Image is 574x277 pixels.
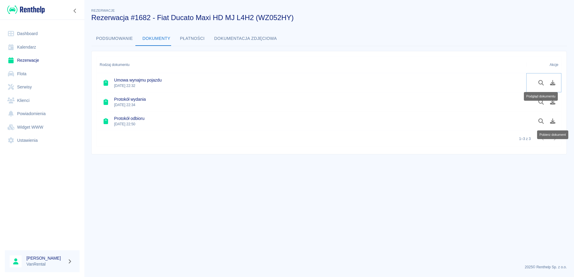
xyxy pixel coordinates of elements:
h6: Protokół odbioru [114,115,144,121]
a: Kalendarz [5,40,80,54]
a: Klienci [5,94,80,107]
a: Flota [5,67,80,81]
p: 2025 © Renthelp Sp. z o.o. [91,264,567,270]
div: Akcje [526,56,561,73]
span: Rezerwacje [91,9,115,12]
h6: [PERSON_NAME] [26,255,65,261]
div: Rodzaj dokumentu [100,56,129,73]
button: Podgląd dokumentu [535,78,547,88]
div: Akcje [550,56,558,73]
a: Ustawienia [5,134,80,147]
a: Serwisy [5,80,80,94]
a: Widget WWW [5,121,80,134]
button: Pobierz dokument [547,78,559,88]
button: Pobierz dokument [547,97,559,107]
button: Dokumenty [138,31,175,46]
button: Pobierz dokument [547,116,559,126]
button: Podgląd dokumentu [535,116,547,126]
h6: Umowa wynajmu pojazdu [114,77,162,83]
p: 1–3 z 3 [519,136,531,141]
h6: Protokół wydania [114,96,146,102]
p: [DATE] 22:32 [114,83,162,88]
div: Pobierz dokument [537,130,568,139]
p: [DATE] 22:50 [114,121,144,127]
button: Podsumowanie [91,31,138,46]
a: Powiadomienia [5,107,80,121]
button: Zwiń nawigację [71,7,80,15]
p: VanRental [26,261,65,267]
button: Dokumentacja zdjęciowa [210,31,282,46]
p: [DATE] 22:34 [114,102,146,108]
a: Dashboard [5,27,80,40]
button: Podgląd dokumentu [535,97,547,107]
a: Rezerwacje [5,54,80,67]
div: Podgląd dokumentu [524,92,558,101]
h3: Rezerwacja #1682 - Fiat Ducato Maxi HD MJ L4H2 (WZ052HY) [91,13,562,22]
button: Płatności [175,31,210,46]
img: Renthelp logo [7,5,45,15]
div: Rodzaj dokumentu [97,56,526,73]
a: Renthelp logo [5,5,45,15]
